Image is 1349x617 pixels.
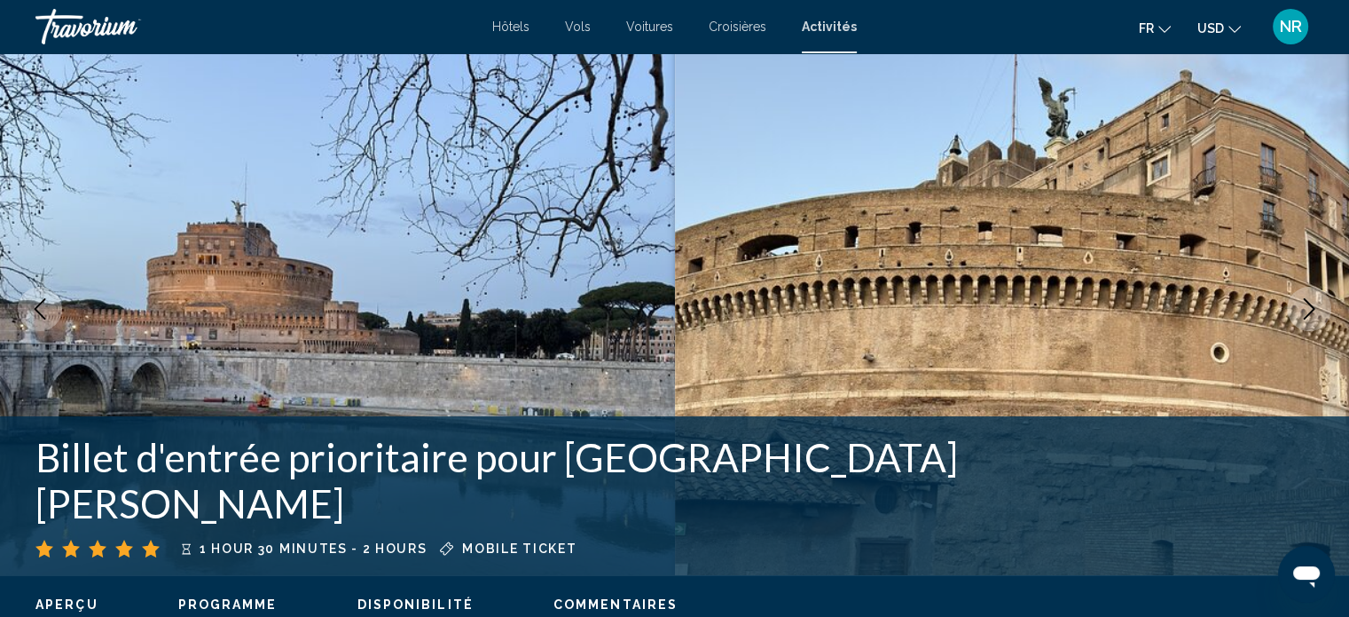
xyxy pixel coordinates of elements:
[35,597,98,613] button: Aperçu
[709,20,766,34] a: Croisières
[565,20,591,34] a: Vols
[200,542,427,556] span: 1 hour 30 minutes - 2 hours
[553,597,678,613] button: Commentaires
[35,9,475,44] a: Travorium
[1197,15,1241,41] button: Change currency
[802,20,857,34] a: Activités
[35,434,1030,526] h1: Billet d'entrée prioritaire pour [GEOGRAPHIC_DATA][PERSON_NAME]
[1287,287,1331,331] button: Next image
[18,287,62,331] button: Previous image
[1278,546,1335,603] iframe: Bouton de lancement de la fenêtre de messagerie
[35,597,98,612] span: Aperçu
[1139,15,1171,41] button: Change language
[357,597,474,613] button: Disponibilité
[1267,8,1314,45] button: User Menu
[492,20,529,34] a: Hôtels
[1280,18,1302,36] span: NR
[178,597,278,612] span: Programme
[1139,21,1154,36] span: fr
[626,20,673,34] a: Voitures
[1197,21,1224,36] span: USD
[357,597,474,612] span: Disponibilité
[178,597,278,613] button: Programme
[553,597,678,612] span: Commentaires
[462,542,576,556] span: Mobile ticket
